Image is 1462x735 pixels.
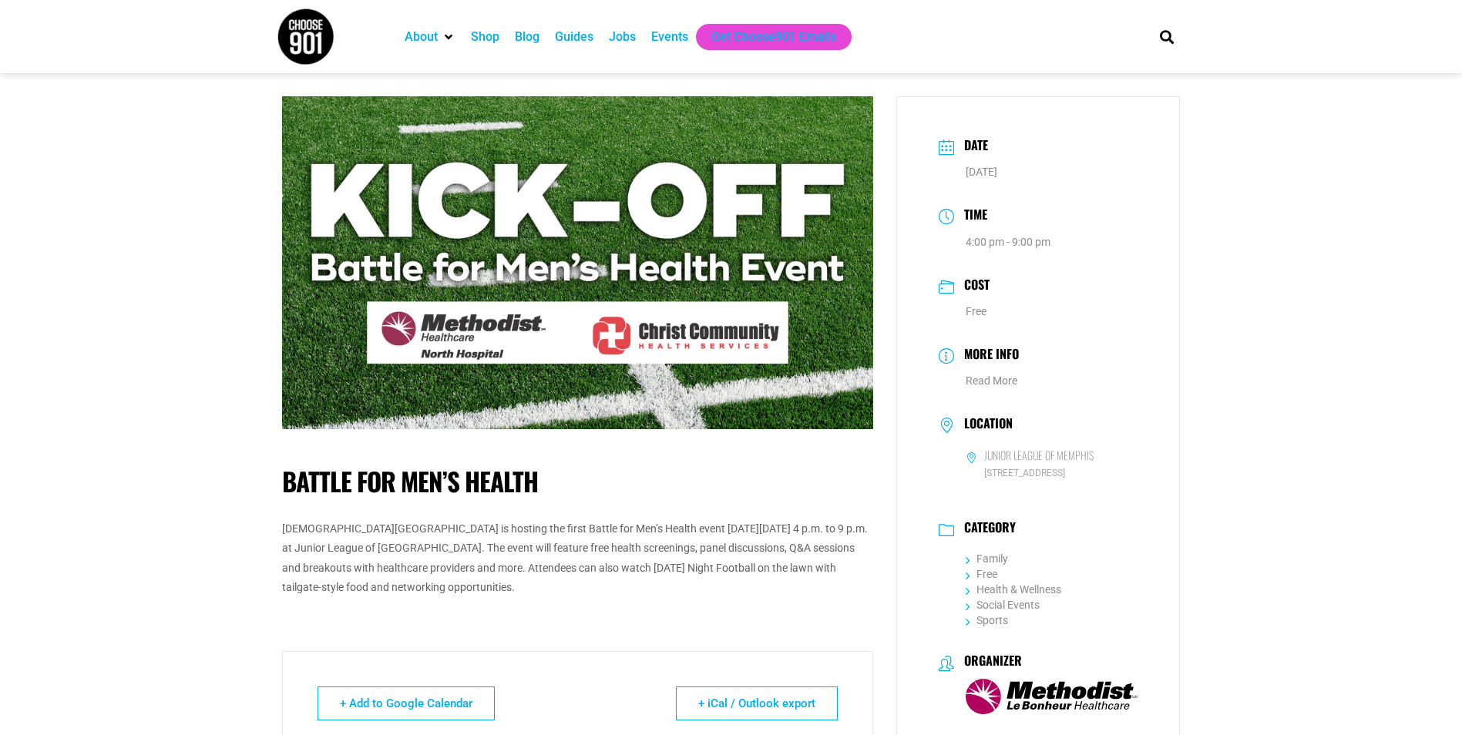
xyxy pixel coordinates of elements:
[956,653,1022,672] h3: Organizer
[318,686,495,720] a: + Add to Google Calendar
[397,24,1134,50] nav: Main nav
[966,552,1008,565] a: Family
[515,28,539,46] a: Blog
[966,466,1138,481] span: [STREET_ADDRESS]
[966,614,1008,626] a: Sports
[956,520,1016,539] h3: Category
[956,275,990,297] h3: Cost
[471,28,499,46] a: Shop
[1154,24,1179,49] div: Search
[966,599,1040,611] a: Social Events
[676,686,838,720] a: + iCal / Outlook export
[966,374,1017,387] a: Read More
[966,568,997,580] a: Free
[984,448,1094,462] h6: Junior League of Memphis
[939,679,1138,714] img: Methodist Le Bonheur Healthcare
[711,28,836,46] a: Get Choose901 Emails
[405,28,438,46] a: About
[966,236,1050,248] abbr: 4:00 pm - 9:00 pm
[956,136,988,158] h3: Date
[956,205,987,227] h3: Time
[282,519,873,597] p: [DEMOGRAPHIC_DATA][GEOGRAPHIC_DATA] is hosting the first Battle for Men’s Health event [DATE][DAT...
[282,466,873,497] h1: Battle for Men’s Health
[966,583,1061,596] a: Health & Wellness
[555,28,593,46] a: Guides
[956,416,1013,435] h3: Location
[939,302,1138,321] dd: Free
[956,344,1019,367] h3: More Info
[651,28,688,46] a: Events
[397,24,463,50] div: About
[609,28,636,46] a: Jobs
[966,166,997,178] span: [DATE]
